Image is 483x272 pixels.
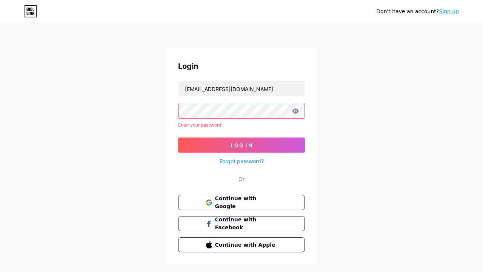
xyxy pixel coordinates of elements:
span: Continue with Apple [215,241,277,249]
button: Log In [178,138,305,153]
span: Continue with Google [215,195,277,210]
div: Enter your password [178,122,305,128]
div: Or [238,175,245,183]
span: Log In [231,142,253,148]
button: Continue with Google [178,195,305,210]
a: Forgot password? [220,157,264,165]
input: Username [178,81,305,96]
button: Continue with Facebook [178,216,305,231]
div: Login [178,60,305,72]
span: Continue with Facebook [215,216,277,232]
button: Continue with Apple [178,237,305,252]
a: Sign up [439,8,459,14]
div: Don't have an account? [376,8,459,15]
